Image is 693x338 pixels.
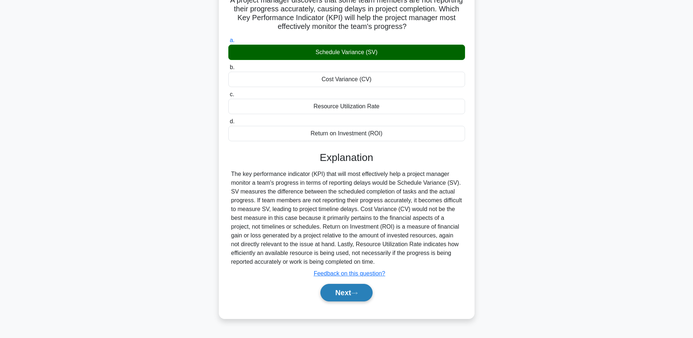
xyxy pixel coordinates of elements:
[228,99,465,114] div: Resource Utilization Rate
[320,284,373,301] button: Next
[228,45,465,60] div: Schedule Variance (SV)
[230,64,235,70] span: b.
[230,91,234,97] span: c.
[228,72,465,87] div: Cost Variance (CV)
[230,118,235,124] span: d.
[231,170,462,266] div: The key performance indicator (KPI) that will most effectively help a project manager monitor a t...
[230,37,235,43] span: a.
[228,126,465,141] div: Return on Investment (ROI)
[314,270,385,277] a: Feedback on this question?
[233,151,461,164] h3: Explanation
